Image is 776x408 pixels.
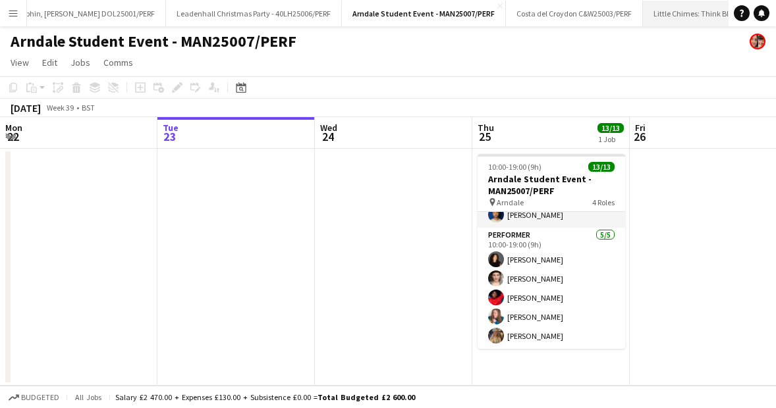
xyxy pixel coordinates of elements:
span: 13/13 [588,162,615,172]
span: Wed [320,122,337,134]
div: BST [82,103,95,113]
button: Costa del Croydon C&W25003/PERF [506,1,643,26]
span: Thu [478,122,494,134]
span: 26 [633,129,646,144]
button: Leadenhall Christmas Party - 40LH25006/PERF [166,1,342,26]
span: Arndale [497,197,524,207]
span: All jobs [72,392,104,402]
span: 13/13 [597,123,624,133]
span: Tue [163,122,179,134]
span: 10:00-19:00 (9h) [488,162,541,172]
span: View [11,57,29,68]
span: Jobs [70,57,90,68]
span: Comms [103,57,133,68]
span: 25 [476,129,494,144]
button: Budgeted [7,390,61,405]
app-user-avatar: Performer Department [750,34,765,49]
div: Salary £2 470.00 + Expenses £130.00 + Subsistence £0.00 = [115,392,415,402]
span: Fri [635,122,646,134]
span: Week 39 [43,103,76,113]
span: Edit [42,57,57,68]
button: Arndale Student Event - MAN25007/PERF [342,1,506,26]
span: 24 [318,129,337,144]
span: 22 [3,129,22,144]
span: Mon [5,122,22,134]
span: Budgeted [21,393,59,402]
span: 4 Roles [592,197,615,207]
a: Jobs [65,54,96,71]
div: 1 Job [598,134,623,144]
h3: Arndale Student Event - MAN25007/PERF [478,173,625,197]
span: 23 [161,129,179,144]
div: [DATE] [11,101,41,115]
a: Comms [98,54,138,71]
a: View [5,54,34,71]
app-card-role: Performer5/510:00-19:00 (9h)[PERSON_NAME][PERSON_NAME][PERSON_NAME][PERSON_NAME][PERSON_NAME] [478,228,625,349]
app-job-card: 10:00-19:00 (9h)13/13Arndale Student Event - MAN25007/PERF Arndale4 Roles[PERSON_NAME][PERSON_NAM... [478,154,625,349]
span: Total Budgeted £2 600.00 [318,392,415,402]
h1: Arndale Student Event - MAN25007/PERF [11,32,296,51]
a: Edit [37,54,63,71]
